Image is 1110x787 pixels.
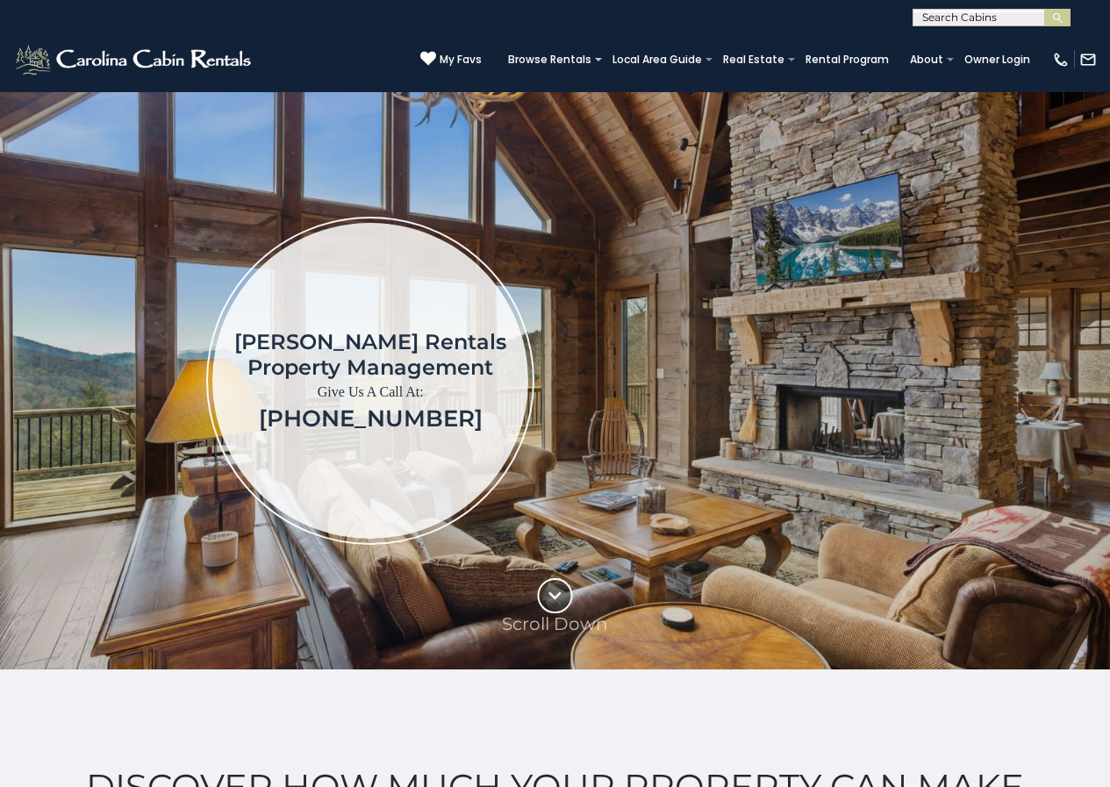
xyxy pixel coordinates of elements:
[420,51,482,68] a: My Favs
[13,42,256,77] img: White-1-2.png
[502,613,608,634] p: Scroll Down
[1052,51,1070,68] img: phone-regular-white.png
[715,144,1085,617] iframe: New Contact Form
[604,47,711,72] a: Local Area Guide
[956,47,1039,72] a: Owner Login
[499,47,600,72] a: Browse Rentals
[1079,51,1097,68] img: mail-regular-white.png
[714,47,793,72] a: Real Estate
[259,404,483,433] a: [PHONE_NUMBER]
[440,52,482,68] span: My Favs
[234,380,506,404] p: Give Us A Call At:
[234,329,506,380] h1: [PERSON_NAME] Rentals Property Management
[901,47,952,72] a: About
[797,47,898,72] a: Rental Program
